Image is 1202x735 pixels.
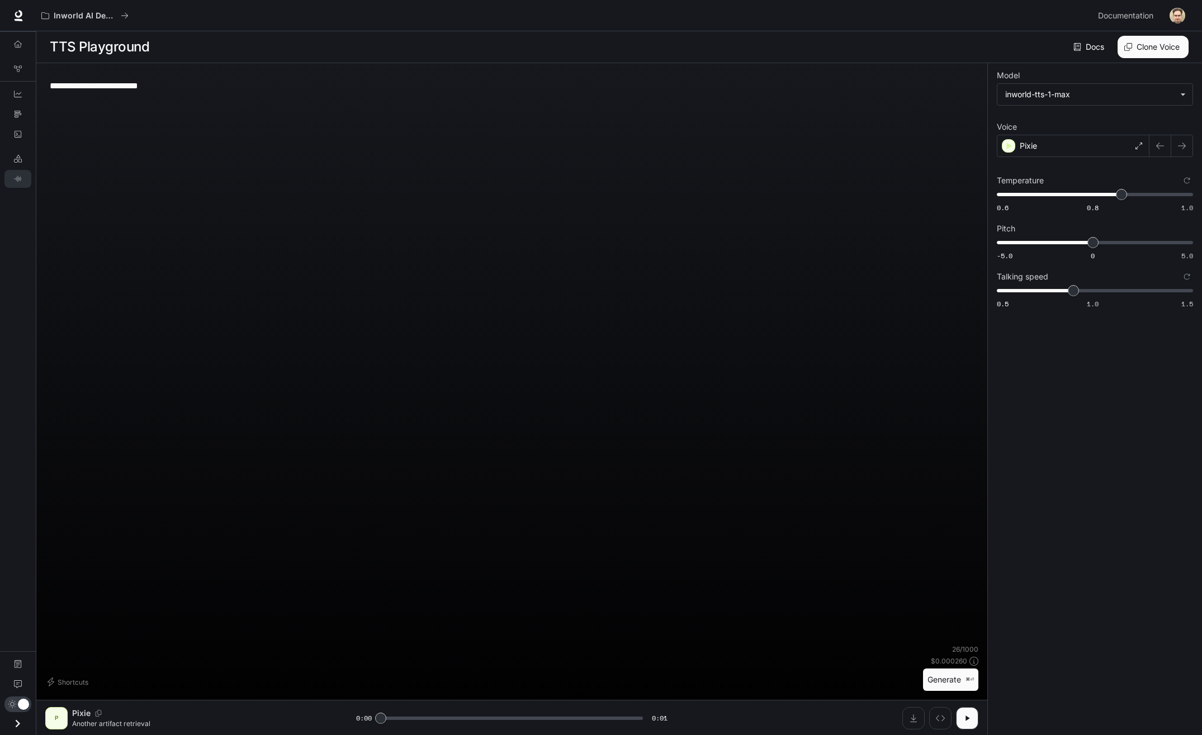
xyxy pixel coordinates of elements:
button: User avatar [1166,4,1189,27]
p: Pixie [72,708,91,719]
button: Copy Voice ID [91,710,106,717]
a: Traces [4,105,31,123]
span: Dark mode toggle [18,698,29,710]
a: Documentation [4,655,31,673]
a: Dashboards [4,85,31,103]
button: Inspect [929,707,952,729]
a: Graph Registry [4,60,31,78]
button: All workspaces [36,4,134,27]
span: 0.5 [997,299,1009,309]
span: 0.8 [1087,203,1099,212]
span: 1.0 [1181,203,1193,212]
span: 5.0 [1181,251,1193,260]
a: TTS Playground [4,170,31,188]
h1: TTS Playground [50,36,149,58]
p: Talking speed [997,273,1048,281]
button: Clone Voice [1118,36,1189,58]
button: Open drawer [5,712,30,735]
a: LLM Playground [4,150,31,168]
span: 1.0 [1087,299,1099,309]
span: 1.5 [1181,299,1193,309]
p: ⌘⏎ [966,676,974,683]
button: Reset to default [1181,271,1193,283]
p: Another artifact retrieval [72,719,329,728]
div: P [48,709,65,727]
a: Documentation [1094,4,1162,27]
a: Logs [4,125,31,143]
span: 0 [1091,251,1095,260]
p: Pixie [1020,140,1037,151]
p: Model [997,72,1020,79]
a: Overview [4,35,31,53]
span: Documentation [1098,9,1153,23]
button: Shortcuts [45,673,93,691]
p: Inworld AI Demos [54,11,116,21]
a: Docs [1071,36,1109,58]
div: inworld-tts-1-max [997,84,1192,105]
span: 0.6 [997,203,1009,212]
div: inworld-tts-1-max [1005,89,1175,100]
a: Feedback [4,675,31,693]
p: 26 / 1000 [952,644,978,654]
button: Generate⌘⏎ [923,668,978,691]
img: User avatar [1170,8,1185,23]
span: -5.0 [997,251,1012,260]
p: Voice [997,123,1017,131]
button: Download audio [902,707,925,729]
span: 0:01 [652,713,668,724]
p: Pitch [997,225,1015,233]
p: Temperature [997,177,1044,184]
p: $ 0.000260 [931,656,967,666]
button: Reset to default [1181,174,1193,187]
span: 0:00 [356,713,372,724]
